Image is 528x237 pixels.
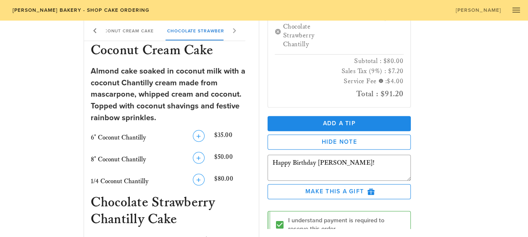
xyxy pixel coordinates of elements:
[268,116,411,131] button: Add a Tip
[275,56,404,66] h3: Subtotal : $80.00
[12,7,150,13] span: [PERSON_NAME] Bakery - Shop Cake Ordering
[91,155,146,163] span: 8" Coconut Chantilly
[455,7,501,13] span: [PERSON_NAME]
[288,216,404,233] label: I understand payment is required to reserve this order.
[274,120,404,127] span: Add a Tip
[213,128,254,147] div: $35.00
[275,188,404,195] span: Make this a Gift
[450,4,506,16] a: [PERSON_NAME]
[7,4,155,16] a: [PERSON_NAME] Bakery - Shop Cake Ordering
[275,87,404,100] h2: Total : $91.20
[213,150,254,169] div: $50.00
[268,134,411,150] button: Hide Note
[373,14,404,49] div: $80.00
[213,172,254,190] div: $80.00
[89,194,254,229] h3: Chocolate Strawberry Chantilly Cake
[160,20,279,40] div: Chocolate Strawberry Chantilly Cake
[387,77,404,85] span: $4.00
[275,66,404,76] h3: Sales Tax (9%) : $7.20
[333,14,373,49] div: × 1
[283,14,334,49] div: 1/4 Sheet Chocolate Strawberry Chantilly
[90,20,160,40] div: Coconut Cream Cake
[91,133,146,141] span: 6" Coconut Chantilly
[91,65,252,123] div: Almond cake soaked in coconut milk with a coconut Chantilly cream made from mascarpone, whipped c...
[91,177,149,185] span: 1/4 Coconut Chantilly
[268,184,411,199] button: Make this a Gift
[89,42,254,60] h3: Coconut Cream Cake
[275,139,404,146] span: Hide Note
[275,76,404,87] h3: Service Fee :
